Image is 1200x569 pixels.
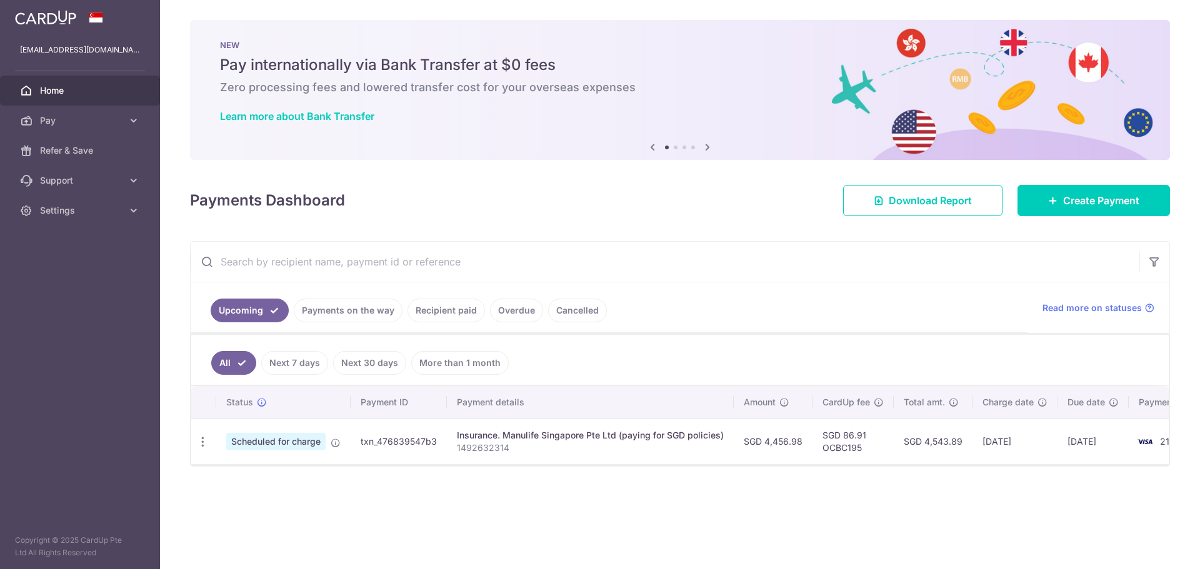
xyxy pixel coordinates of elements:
[812,418,894,464] td: SGD 86.91 OCBC195
[904,396,945,408] span: Total amt.
[351,386,447,418] th: Payment ID
[894,418,972,464] td: SGD 4,543.89
[982,396,1034,408] span: Charge date
[972,418,1057,464] td: [DATE]
[457,429,724,442] div: Insurance. Manulife Singapore Pte Ltd (paying for SGD policies)
[220,55,1140,75] h5: Pay internationally via Bank Transfer at $0 fees
[226,433,326,450] span: Scheduled for charge
[211,299,289,322] a: Upcoming
[411,351,509,375] a: More than 1 month
[744,396,776,408] span: Amount
[20,44,140,56] p: [EMAIL_ADDRESS][DOMAIN_NAME]
[333,351,406,375] a: Next 30 days
[1042,302,1154,314] a: Read more on statuses
[294,299,402,322] a: Payments on the way
[822,396,870,408] span: CardUp fee
[40,204,122,217] span: Settings
[1132,434,1157,449] img: Bank Card
[548,299,607,322] a: Cancelled
[40,114,122,127] span: Pay
[1042,302,1142,314] span: Read more on statuses
[1067,396,1105,408] span: Due date
[40,144,122,157] span: Refer & Save
[191,242,1139,282] input: Search by recipient name, payment id or reference
[220,40,1140,50] p: NEW
[407,299,485,322] a: Recipient paid
[1160,436,1180,447] span: 2125
[226,396,253,408] span: Status
[490,299,543,322] a: Overdue
[1057,418,1129,464] td: [DATE]
[40,174,122,187] span: Support
[190,189,345,212] h4: Payments Dashboard
[734,418,812,464] td: SGD 4,456.98
[843,185,1002,216] a: Download Report
[220,110,374,122] a: Learn more about Bank Transfer
[211,351,256,375] a: All
[190,20,1170,160] img: Bank transfer banner
[351,418,447,464] td: txn_476839547b3
[889,193,972,208] span: Download Report
[457,442,724,454] p: 1492632314
[15,10,76,25] img: CardUp
[220,80,1140,95] h6: Zero processing fees and lowered transfer cost for your overseas expenses
[447,386,734,418] th: Payment details
[1017,185,1170,216] a: Create Payment
[261,351,328,375] a: Next 7 days
[40,84,122,97] span: Home
[1063,193,1139,208] span: Create Payment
